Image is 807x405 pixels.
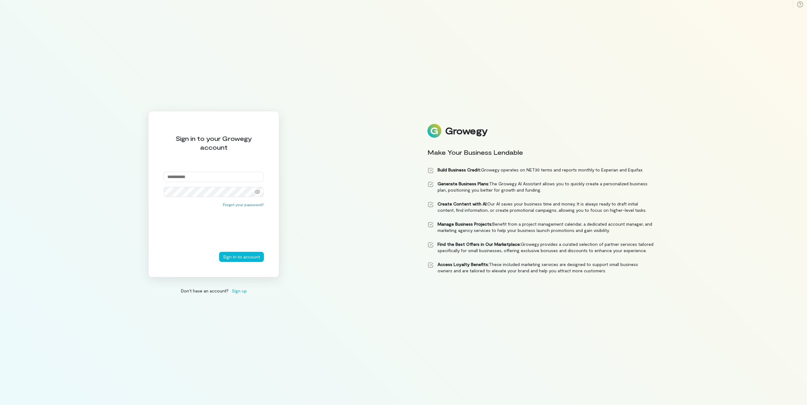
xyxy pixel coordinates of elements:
[427,261,654,274] li: These included marketing services are designed to support small business owners and are tailored ...
[445,125,487,136] div: Growegy
[438,181,489,186] strong: Generate Business Plans:
[438,241,521,247] strong: Find the Best Offers in Our Marketplace:
[438,221,492,227] strong: Manage Business Projects:
[427,201,654,213] li: Our AI saves your business time and money. It is always ready to draft initial content, find info...
[232,287,247,294] span: Sign up
[427,148,654,157] div: Make Your Business Lendable
[164,134,264,152] div: Sign in to your Growegy account
[438,167,481,172] strong: Build Business Credit:
[427,221,654,234] li: Benefit from a project management calendar, a dedicated account manager, and marketing agency ser...
[219,252,264,262] button: Sign in to account
[427,181,654,193] li: The Growegy AI Assistant allows you to quickly create a personalized business plan, positioning y...
[427,124,441,138] img: Logo
[438,201,487,206] strong: Create Content with AI:
[223,202,264,207] button: Forgot your password?
[438,262,489,267] strong: Access Loyalty Benefits:
[427,241,654,254] li: Growegy provides a curated selection of partner services tailored specifically for small business...
[427,167,654,173] li: Growegy operates on NET30 terms and reports monthly to Experian and Equifax.
[148,287,279,294] div: Don’t have an account?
